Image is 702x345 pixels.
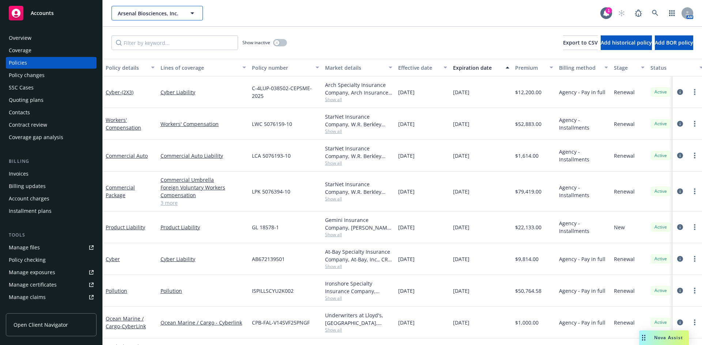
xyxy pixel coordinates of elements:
[398,64,439,72] div: Effective date
[325,295,392,301] span: Show all
[453,64,501,72] div: Expiration date
[161,255,246,263] a: Cyber Liability
[325,96,392,103] span: Show all
[559,255,605,263] span: Agency - Pay in full
[161,176,246,184] a: Commercial Umbrella
[453,223,469,231] span: [DATE]
[106,224,145,231] a: Product Liability
[158,59,249,76] button: Lines of coverage
[398,152,415,160] span: [DATE]
[252,120,292,128] span: LWC 5076159-10
[453,319,469,326] span: [DATE]
[325,180,392,196] div: StarNet Insurance Company, W.R. Berkley Corporation
[252,84,319,100] span: C-4LUP-038502-CEPSME-2025
[325,327,392,333] span: Show all
[653,188,668,195] span: Active
[6,94,97,106] a: Quoting plans
[6,193,97,204] a: Account charges
[161,199,246,207] a: 3 more
[559,219,608,235] span: Agency - Installments
[9,254,46,266] div: Policy checking
[325,311,392,327] div: Underwriters at Lloyd's, [GEOGRAPHIC_DATA], [PERSON_NAME] of [GEOGRAPHIC_DATA], [PERSON_NAME] Cargo
[6,57,97,69] a: Policies
[6,168,97,180] a: Invoices
[6,131,97,143] a: Coverage gap analysis
[676,151,684,160] a: circleInformation
[398,120,415,128] span: [DATE]
[106,287,127,294] a: Pollution
[6,82,97,93] a: SSC Cases
[6,107,97,118] a: Contacts
[453,188,469,195] span: [DATE]
[106,64,147,72] div: Policy details
[106,184,135,199] a: Commercial Package
[325,248,392,263] div: At-Bay Specialty Insurance Company, At-Bay, Inc., CRC Group
[9,94,44,106] div: Quoting plans
[6,45,97,56] a: Coverage
[690,318,699,327] a: more
[120,323,146,330] span: - CyberLink
[9,267,55,278] div: Manage exposures
[653,319,668,326] span: Active
[453,152,469,160] span: [DATE]
[453,88,469,96] span: [DATE]
[9,168,29,180] div: Invoices
[6,267,97,278] a: Manage exposures
[611,59,648,76] button: Stage
[654,334,683,341] span: Nova Assist
[653,287,668,294] span: Active
[161,223,246,231] a: Product Liability
[601,35,652,50] button: Add historical policy
[639,330,648,345] div: Drag to move
[515,287,541,295] span: $50,764.58
[690,187,699,196] a: more
[31,10,54,16] span: Accounts
[9,279,57,291] div: Manage certificates
[676,187,684,196] a: circleInformation
[614,188,635,195] span: Renewal
[6,180,97,192] a: Billing updates
[325,231,392,238] span: Show all
[653,120,668,127] span: Active
[398,88,415,96] span: [DATE]
[9,32,31,44] div: Overview
[631,6,646,20] a: Report a Bug
[6,119,97,131] a: Contract review
[601,39,652,46] span: Add historical policy
[614,255,635,263] span: Renewal
[398,287,415,295] span: [DATE]
[6,69,97,81] a: Policy changes
[106,256,120,262] a: Cyber
[252,223,279,231] span: GL 18578-1
[6,158,97,165] div: Billing
[252,152,291,160] span: LCA 5076193-10
[252,319,310,326] span: CPB-FAL-V14SVF25PNGF
[398,255,415,263] span: [DATE]
[676,88,684,96] a: circleInformation
[515,319,539,326] span: $1,000.00
[9,69,45,81] div: Policy changes
[690,119,699,128] a: more
[653,224,668,230] span: Active
[559,184,608,199] span: Agency - Installments
[6,32,97,44] a: Overview
[653,89,668,95] span: Active
[112,6,203,20] button: Arsenal Biosciences, Inc.
[515,255,539,263] span: $9,814.00
[161,152,246,160] a: Commercial Auto Liability
[325,280,392,295] div: Ironshore Specialty Insurance Company, Ironshore (Liberty Mutual)
[653,152,668,159] span: Active
[512,59,556,76] button: Premium
[453,287,469,295] span: [DATE]
[6,291,97,303] a: Manage claims
[106,89,133,96] a: Cyber
[9,291,46,303] div: Manage claims
[325,113,392,128] div: StarNet Insurance Company, W.R. Berkley Corporation
[614,287,635,295] span: Renewal
[614,88,635,96] span: Renewal
[120,89,133,96] span: - (2X3)
[690,254,699,263] a: more
[614,152,635,160] span: Renewal
[103,59,158,76] button: Policy details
